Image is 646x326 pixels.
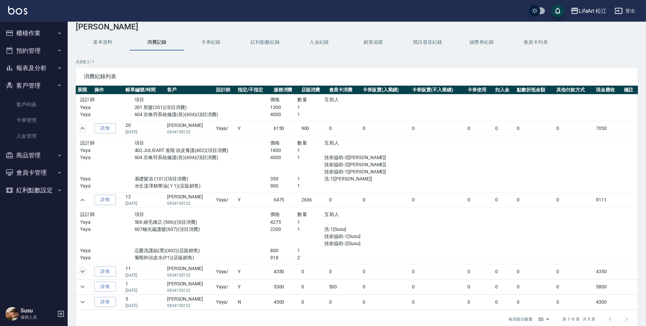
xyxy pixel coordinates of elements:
img: Person [5,307,19,321]
th: 其他付款方式 [555,86,594,94]
button: 商品管理 [3,147,65,164]
p: 4000 [270,154,297,161]
p: 基礎髮浴 (101)(項目消費) [135,175,270,182]
button: 紅利點數設定 [3,181,65,199]
p: Yaya [80,182,135,190]
button: expand row [77,123,88,133]
p: 第 1–8 筆 共 8 筆 [562,316,595,322]
p: Yaya [80,111,135,118]
th: 指定/不指定 [236,86,272,94]
button: 顧客追蹤 [346,34,400,50]
p: 0934150132 [167,129,213,135]
button: 抽獎券紀錄 [455,34,509,50]
td: 7050 [594,121,622,136]
p: 忘憂洗護組(黑)(602)(店販銷售) [135,247,270,254]
th: 卡券販賣(不入業績) [410,86,466,94]
h5: Susu [21,307,55,314]
td: 12 [124,193,165,208]
p: 1 [297,154,324,161]
p: 1 [297,147,324,154]
a: 入金管理 [3,128,65,144]
p: 1800 [270,147,297,154]
td: 5800 [594,279,622,294]
p: 350 [270,175,297,182]
td: 0 [361,295,410,309]
p: Yaya [80,104,135,111]
td: 0 [410,193,466,208]
span: 價格 [270,140,280,146]
span: 互助人 [324,97,339,102]
span: 互助人 [324,212,339,217]
td: 0 [300,279,327,294]
img: Logo [8,6,27,15]
th: 客戶 [165,86,214,94]
p: 2 [297,254,324,261]
p: [DATE] [125,272,164,278]
p: [DATE] [125,129,164,135]
button: expand row [77,195,88,205]
td: 0 [493,193,515,208]
td: 500 [327,279,361,294]
td: [PERSON_NAME] [165,193,214,208]
p: 0934150132 [167,200,213,207]
td: 0 [555,193,594,208]
td: 0 [466,279,493,294]
span: 價格 [270,97,280,102]
p: 技術協助-1[[PERSON_NAME]] [324,168,406,175]
td: 0 [361,279,410,294]
td: Yaya / [214,279,236,294]
td: 0 [327,295,361,309]
p: 水生漾澤精華油(Ｙ1)(店販銷售) [135,182,270,190]
p: 洗-1[[PERSON_NAME]] [324,175,406,182]
button: 消費記錄 [130,34,184,50]
td: 5300 [272,279,300,294]
td: 0 [466,121,493,136]
p: 洗-1[Susu] [324,226,406,233]
th: 服務消費 [272,86,300,94]
td: 6475 [272,193,300,208]
th: 備註 [622,86,638,94]
a: 卡券管理 [3,112,65,128]
p: 0934150132 [167,287,213,294]
h3: [PERSON_NAME] [76,22,638,31]
td: 0 [361,121,410,136]
p: 1 [297,219,324,226]
span: 設計師 [80,97,95,102]
a: 詳情 [94,123,116,134]
p: 2200 [270,226,297,233]
td: 0 [410,279,466,294]
td: 0 [515,121,555,136]
td: 9111 [594,193,622,208]
td: 0 [466,193,493,208]
span: 消費紀錄列表 [84,73,630,80]
span: 數量 [297,212,307,217]
td: 0 [300,264,327,279]
th: 設計師 [214,86,236,94]
p: [DATE] [125,303,164,309]
p: [DATE] [125,287,164,294]
button: 基本資料 [76,34,130,50]
p: 1300 [270,104,297,111]
button: 會員卡管理 [3,164,65,181]
span: 項目 [135,140,144,146]
td: 0 [327,121,361,136]
td: Yaya / [214,193,236,208]
p: 1 [297,104,324,111]
td: Yaya / [214,121,236,136]
div: LifeArt 松江 [579,7,607,15]
td: Y [236,193,272,208]
td: 0 [493,295,515,309]
span: 價格 [270,212,280,217]
button: 簡訊發送紀錄 [400,34,455,50]
td: [PERSON_NAME] [165,121,214,136]
span: 項目 [135,212,144,217]
td: N [236,295,272,309]
th: 卡券使用 [466,86,493,94]
p: 201 剪髮(201)(項目消費) [135,104,270,111]
p: 1 [297,111,324,118]
a: 詳情 [94,282,116,292]
span: 項目 [135,97,144,102]
td: 0 [300,295,327,309]
td: 4350 [272,264,300,279]
button: expand row [77,266,88,277]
